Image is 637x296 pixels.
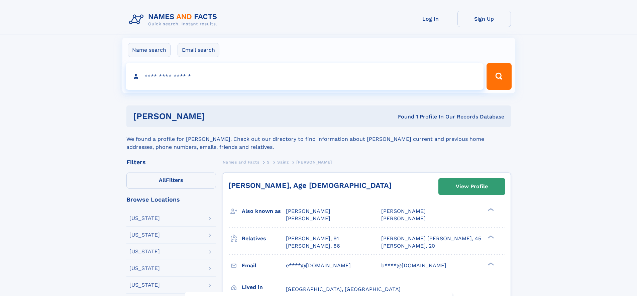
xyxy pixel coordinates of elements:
span: [PERSON_NAME] [381,215,426,222]
button: Search Button [487,63,511,90]
h3: Lived in [242,282,286,293]
label: Filters [126,173,216,189]
label: Name search [128,43,171,57]
div: ❯ [486,208,494,212]
div: Browse Locations [126,197,216,203]
div: ❯ [486,235,494,239]
input: search input [126,63,484,90]
span: [GEOGRAPHIC_DATA], [GEOGRAPHIC_DATA] [286,286,401,292]
div: View Profile [456,179,488,194]
a: [PERSON_NAME], Age [DEMOGRAPHIC_DATA] [228,181,392,190]
span: [PERSON_NAME] [296,160,332,165]
a: [PERSON_NAME], 91 [286,235,339,242]
h1: [PERSON_NAME] [133,112,302,120]
div: [US_STATE] [129,266,160,271]
div: [US_STATE] [129,216,160,221]
span: [PERSON_NAME] [286,215,330,222]
div: Filters [126,159,216,165]
div: [US_STATE] [129,249,160,254]
a: Sign Up [457,11,511,27]
div: [US_STATE] [129,232,160,238]
a: Names and Facts [223,158,259,166]
h3: Email [242,260,286,271]
label: Email search [178,43,219,57]
a: [PERSON_NAME], 20 [381,242,435,250]
h3: Also known as [242,206,286,217]
img: Logo Names and Facts [126,11,223,29]
div: Found 1 Profile In Our Records Database [301,113,504,120]
a: S [267,158,270,166]
a: [PERSON_NAME] [PERSON_NAME], 45 [381,235,481,242]
a: Log In [404,11,457,27]
span: All [159,177,166,183]
span: Sainz [277,160,289,165]
a: [PERSON_NAME], 86 [286,242,340,250]
h3: Relatives [242,233,286,244]
a: Sainz [277,158,289,166]
div: We found a profile for [PERSON_NAME]. Check out our directory to find information about [PERSON_N... [126,127,511,151]
a: View Profile [439,179,505,195]
span: [PERSON_NAME] [286,208,330,214]
span: [PERSON_NAME] [381,208,426,214]
div: ❯ [486,262,494,266]
span: S [267,160,270,165]
div: [US_STATE] [129,282,160,288]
